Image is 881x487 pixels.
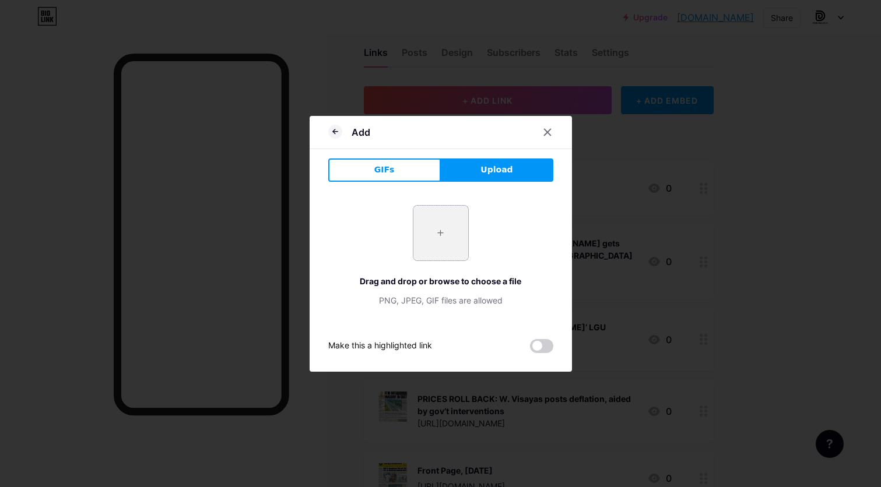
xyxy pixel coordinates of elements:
[374,164,395,176] span: GIFs
[328,294,553,306] div: PNG, JPEG, GIF files are allowed
[328,158,441,182] button: GIFs
[328,339,432,353] div: Make this a highlighted link
[352,125,370,139] div: Add
[441,158,553,182] button: Upload
[480,164,513,176] span: Upload
[328,275,553,287] div: Drag and drop or browse to choose a file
